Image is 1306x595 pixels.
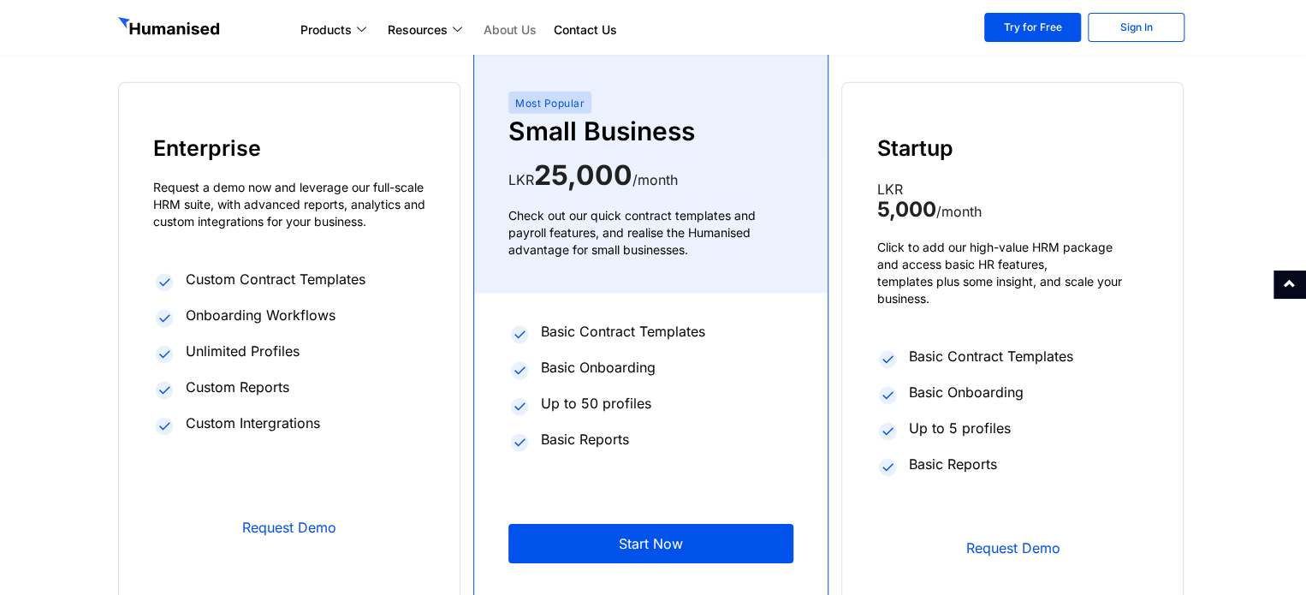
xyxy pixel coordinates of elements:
[508,524,793,563] a: Start Now
[876,197,935,222] strong: 5,000
[537,393,651,414] span: Up to 50 profiles
[876,179,1149,222] p: LKR /month
[515,97,585,110] span: Most Popular
[537,429,629,449] span: Basic Reports
[508,207,793,259] p: Check out our quick contract templates and payroll features, and realise the Humanised advantage ...
[153,179,425,230] p: Request a demo now and leverage our full-scale HRM suite, with advanced reports, analytics and cu...
[181,377,289,397] span: Custom Reports
[876,134,1149,162] h5: Startup
[905,346,1073,366] span: Basic Contract Templates
[1088,13,1184,42] a: Sign In
[508,165,793,190] div: LKR /month
[181,305,335,325] span: Onboarding Workflows
[534,158,632,192] strong: 25,000
[905,382,1024,402] span: Basic Onboarding
[876,239,1149,307] p: Click to add our high-value HRM package and access basic HR features, templates plus some insight...
[181,341,300,361] span: Unlimited Profiles
[876,528,1149,568] a: Request Demo
[902,541,1123,555] span: Request Demo
[181,269,365,289] span: Custom Contract Templates
[905,454,997,474] span: Basic Reports
[534,537,768,550] span: Start Now
[181,413,320,433] span: Custom Intergrations
[537,321,705,342] span: Basic Contract Templates
[179,521,400,534] span: Request Demo
[153,134,425,162] h5: Enterprise
[905,418,1011,438] span: Up to 5 profiles
[508,114,793,148] h5: Small Business
[537,357,656,378] span: Basic Onboarding
[153,508,425,547] a: Request Demo
[475,20,545,40] a: About Us
[118,17,223,39] img: GetHumanised Logo
[545,20,626,40] a: Contact Us
[379,20,475,40] a: Resources
[984,13,1081,42] a: Try for Free
[292,20,379,40] a: Products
